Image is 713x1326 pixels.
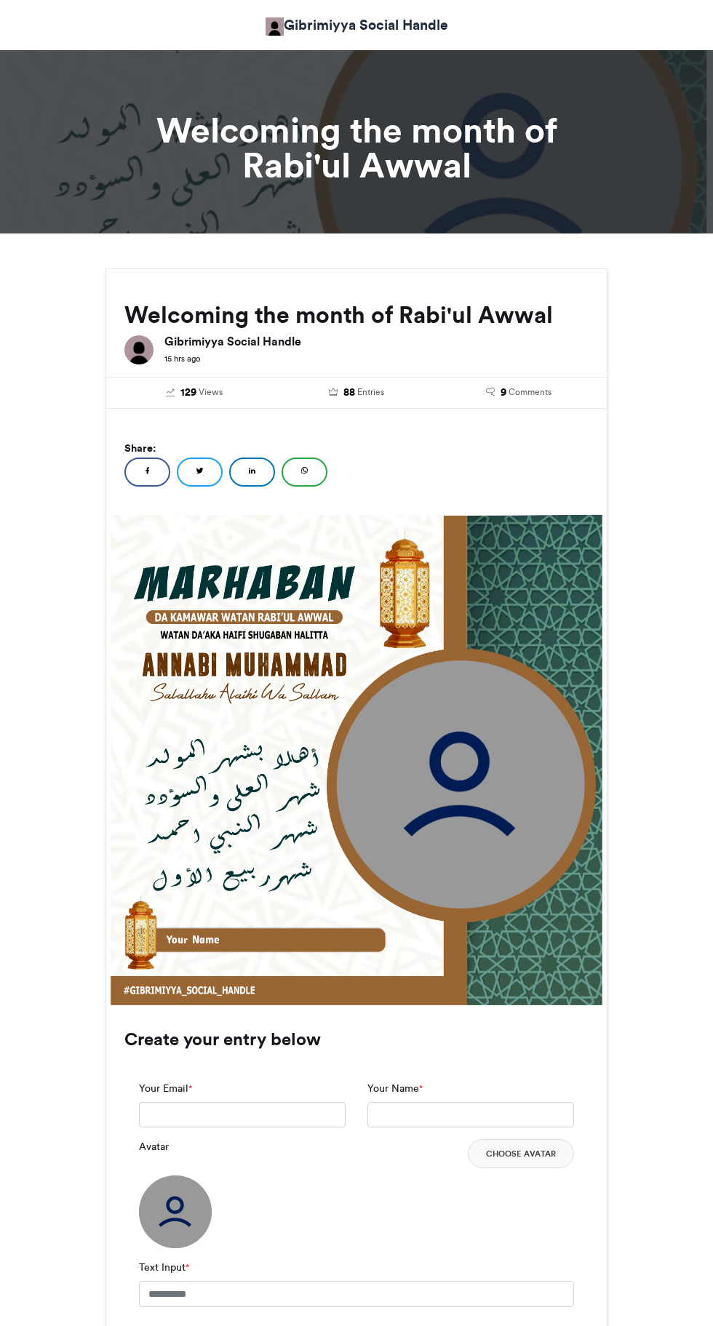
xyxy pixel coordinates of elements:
img: Al'ameen Abdulhadi Muhammad [266,17,284,36]
button: Choose Avatar [468,1139,574,1168]
label: Your Email [139,1081,192,1096]
h3: Create your entry below [124,1031,589,1048]
img: user_circle.png [337,660,586,909]
span: Comments [509,386,551,399]
img: user_circle.png [139,1175,212,1248]
img: 1755875101.734-1773c5784e9ef8e36e587227f77d735a91c3c595.jpg [111,514,602,1005]
span: 129 [180,385,196,401]
img: Gibrimiyya Social Handle [124,335,154,364]
h1: Welcoming the month of Rabi'ul Awwal [105,113,608,183]
a: 129 Views [124,385,265,401]
h5: Share: [124,439,589,458]
h6: Gibrimiyya Social Handle [164,335,589,347]
small: 15 hrs ago [164,354,200,364]
a: 9 Comments [448,385,589,401]
span: Views [199,386,223,399]
label: Your Name [367,1081,423,1096]
span: Entries [357,386,384,399]
label: Text Input [139,1260,189,1275]
h2: Welcoming the month of Rabi'ul Awwal [124,302,589,328]
label: Avatar [139,1139,169,1154]
div: Your Name [167,929,367,945]
span: 9 [501,385,506,401]
a: Gibrimiyya Social Handle [266,15,448,36]
span: 88 [343,385,355,401]
a: 88 Entries [287,385,427,401]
